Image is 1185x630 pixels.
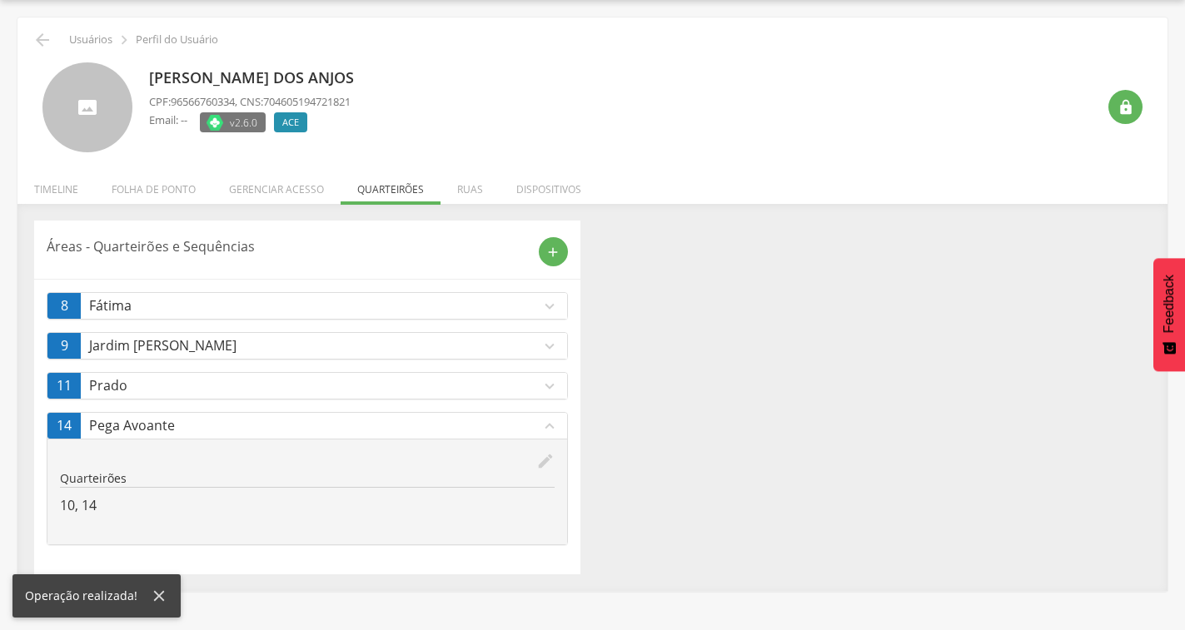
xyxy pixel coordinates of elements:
span: 9 [61,336,68,355]
div: Operação realizada! [25,588,150,604]
span: v2.6.0 [230,114,257,131]
span: Feedback [1162,275,1177,333]
a: 8Fátimaexpand_more [47,293,567,319]
i: add [545,245,560,260]
li: Folha de ponto [95,166,212,205]
button: Feedback - Mostrar pesquisa [1153,258,1185,371]
p: Prado [89,376,540,395]
i: expand_more [540,297,559,315]
i: expand_more [540,377,559,395]
p: Jardim [PERSON_NAME] [89,336,540,355]
a: 14Pega Avoanteexpand_less [47,413,567,439]
p: Email: -- [149,112,187,128]
i:  [115,31,133,49]
li: Gerenciar acesso [212,166,341,205]
span: 704605194721821 [263,94,351,109]
a: 9Jardim [PERSON_NAME]expand_more [47,333,567,359]
p: Quarteirões [60,470,555,487]
i: expand_less [540,417,559,435]
li: Timeline [17,166,95,205]
p: Perfil do Usuário [136,33,218,47]
p: Pega Avoante [89,416,540,435]
p: Usuários [69,33,112,47]
span: 8 [61,296,68,315]
span: 96566760334 [171,94,235,109]
span: 14 [57,416,72,435]
span: ACE [282,116,299,129]
i:  [1118,99,1134,116]
li: Dispositivos [500,166,598,205]
span: 11 [57,376,72,395]
p: 10, 14 [60,496,555,515]
p: Áreas - Quarteirões e Sequências [47,237,526,256]
a: 11Pradoexpand_more [47,373,567,399]
i: expand_more [540,337,559,355]
p: Fátima [89,296,540,315]
i:  [32,30,52,50]
p: CPF: , CNS: [149,94,351,110]
p: [PERSON_NAME] dos Anjos [149,67,362,89]
li: Ruas [441,166,500,205]
i: edit [536,452,555,470]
